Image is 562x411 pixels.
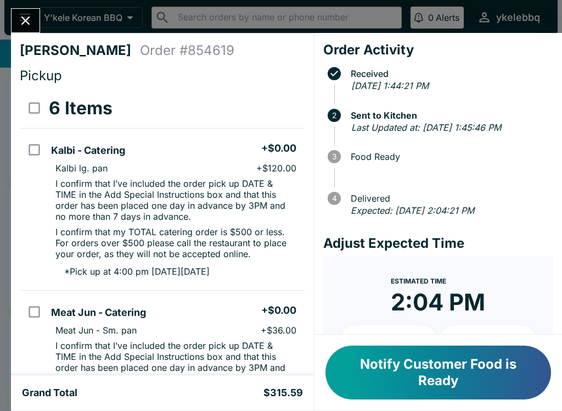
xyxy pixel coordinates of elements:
[323,235,553,252] h4: Adjust Expected Time
[351,122,501,133] em: Last Updated at: [DATE] 1:45:46 PM
[351,205,474,216] em: Expected: [DATE] 2:04:21 PM
[325,346,551,399] button: Notify Customer Food is Ready
[51,306,146,319] h5: Meat Jun - Catering
[263,386,303,399] h5: $315.59
[55,178,296,222] p: I confirm that I’ve included the order pick up DATE & TIME in the Add Special Instructions box an...
[261,304,296,317] h5: + $0.00
[49,97,113,119] h3: 6 Items
[51,144,125,157] h5: Kalbi - Catering
[20,42,140,59] h4: [PERSON_NAME]
[55,226,296,259] p: I confirm that my TOTAL catering order is $500 or less. For orders over $500 please call the rest...
[345,152,553,162] span: Food Ready
[345,110,553,120] span: Sent to Kitchen
[55,266,210,277] p: * Pick up at 4:00 pm [DATE][DATE]
[323,42,553,58] h4: Order Activity
[345,69,553,79] span: Received
[256,163,296,174] p: + $120.00
[440,325,536,353] button: + 20
[20,68,62,84] span: Pickup
[55,325,137,336] p: Meat Jun - Sm. pan
[351,80,429,91] em: [DATE] 1:44:21 PM
[140,42,234,59] h4: Order # 854619
[332,152,336,161] text: 3
[22,386,77,399] h5: Grand Total
[391,288,485,316] time: 2:04 PM
[261,325,296,336] p: + $36.00
[12,9,40,32] button: Close
[345,193,553,203] span: Delivered
[391,277,446,285] span: Estimated Time
[331,194,336,203] text: 4
[261,142,296,155] h5: + $0.00
[55,340,296,384] p: I confirm that I’ve included the order pick up DATE & TIME in the Add Special Instructions box an...
[341,325,436,353] button: + 10
[332,111,336,120] text: 2
[55,163,108,174] p: Kalbi lg. pan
